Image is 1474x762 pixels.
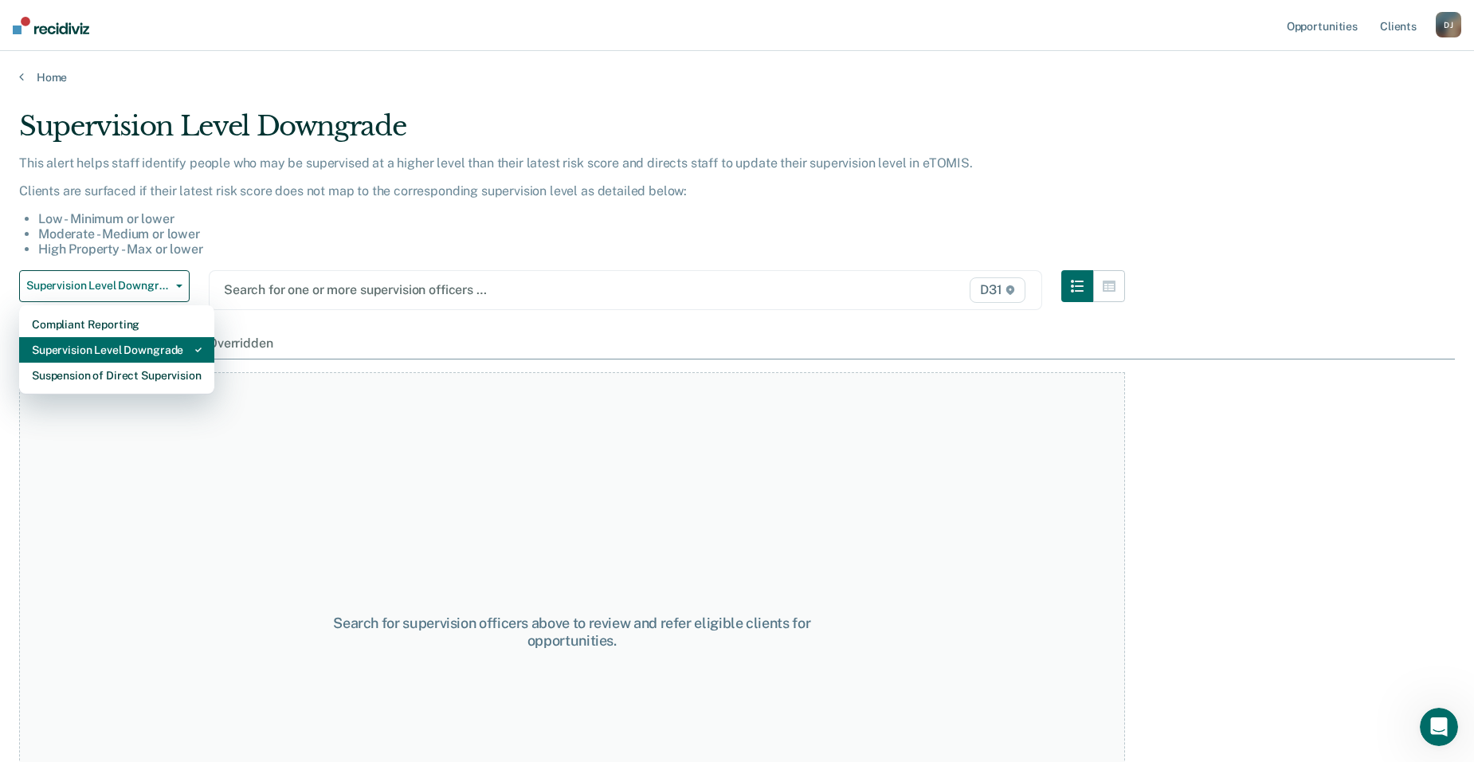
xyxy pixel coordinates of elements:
[19,183,1125,198] p: Clients are surfaced if their latest risk score does not map to the corresponding supervision lev...
[970,277,1025,303] span: D31
[38,226,1125,242] li: Moderate - Medium or lower
[26,279,170,293] span: Supervision Level Downgrade
[1436,12,1461,37] div: D J
[19,270,190,302] button: Supervision Level Downgrade
[19,70,1455,84] a: Home
[205,329,276,359] div: Overridden
[38,211,1125,226] li: Low - Minimum or lower
[32,337,202,363] div: Supervision Level Downgrade
[1436,12,1461,37] button: DJ
[19,155,1125,171] p: This alert helps staff identify people who may be supervised at a higher level than their latest ...
[19,110,1125,155] div: Supervision Level Downgrade
[38,242,1125,257] li: High Property - Max or lower
[1420,708,1458,746] iframe: Intercom live chat
[32,363,202,388] div: Suspension of Direct Supervision
[32,312,202,337] div: Compliant Reporting
[296,615,848,649] div: Search for supervision officers above to review and refer eligible clients for opportunities.
[13,17,89,34] img: Recidiviz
